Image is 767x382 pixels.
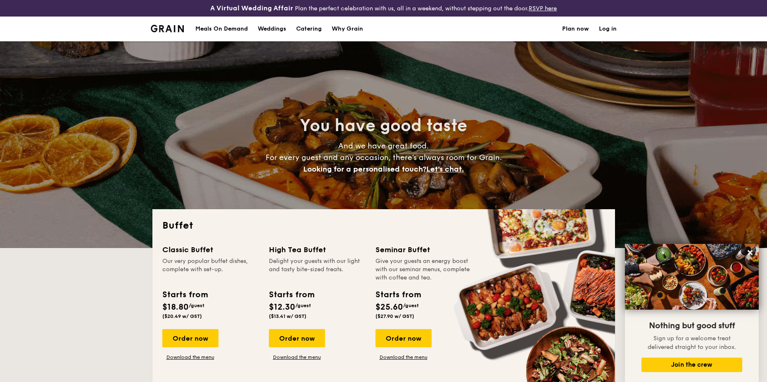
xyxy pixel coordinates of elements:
[375,257,472,282] div: Give your guests an energy boost with our seminar menus, complete with coffee and tea.
[162,302,189,312] span: $18.80
[625,244,759,310] img: DSC07876-Edit02-Large.jpeg
[269,257,366,282] div: Delight your guests with our light and tasty bite-sized treats.
[162,329,218,347] div: Order now
[266,141,502,174] span: And we have great food. For every guest and any occasion, there’s always room for Grain.
[162,257,259,282] div: Our very popular buffet dishes, complete with set-up.
[162,289,207,301] div: Starts from
[162,313,202,319] span: ($20.49 w/ GST)
[599,17,617,41] a: Log in
[403,303,419,308] span: /guest
[375,289,420,301] div: Starts from
[189,303,204,308] span: /guest
[300,116,467,136] span: You have good taste
[375,354,432,361] a: Download the menu
[269,354,325,361] a: Download the menu
[269,244,366,255] div: High Tea Buffet
[649,321,735,331] span: Nothing but good stuff
[190,17,253,41] a: Meals On Demand
[162,219,605,232] h2: Buffet
[562,17,589,41] a: Plan now
[269,329,325,347] div: Order now
[296,17,322,41] h1: Catering
[151,25,184,32] a: Logotype
[269,302,295,312] span: $12.30
[303,165,426,174] span: Looking for a personalised touch?
[258,17,286,41] div: Weddings
[375,244,472,255] div: Seminar Buffet
[162,244,259,255] div: Classic Buffet
[648,335,736,351] span: Sign up for a welcome treat delivered straight to your inbox.
[332,17,363,41] div: Why Grain
[195,17,248,41] div: Meals On Demand
[375,302,403,312] span: $25.60
[426,165,464,174] span: Let's chat.
[210,3,293,13] h4: A Virtual Wedding Affair
[146,3,622,13] div: Plan the perfect celebration with us, all in a weekend, without stepping out the door.
[162,354,218,361] a: Download the menu
[253,17,291,41] a: Weddings
[743,246,757,259] button: Close
[641,358,742,372] button: Join the crew
[291,17,327,41] a: Catering
[269,289,314,301] div: Starts from
[151,25,184,32] img: Grain
[529,5,557,12] a: RSVP here
[375,329,432,347] div: Order now
[295,303,311,308] span: /guest
[327,17,368,41] a: Why Grain
[269,313,306,319] span: ($13.41 w/ GST)
[375,313,414,319] span: ($27.90 w/ GST)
